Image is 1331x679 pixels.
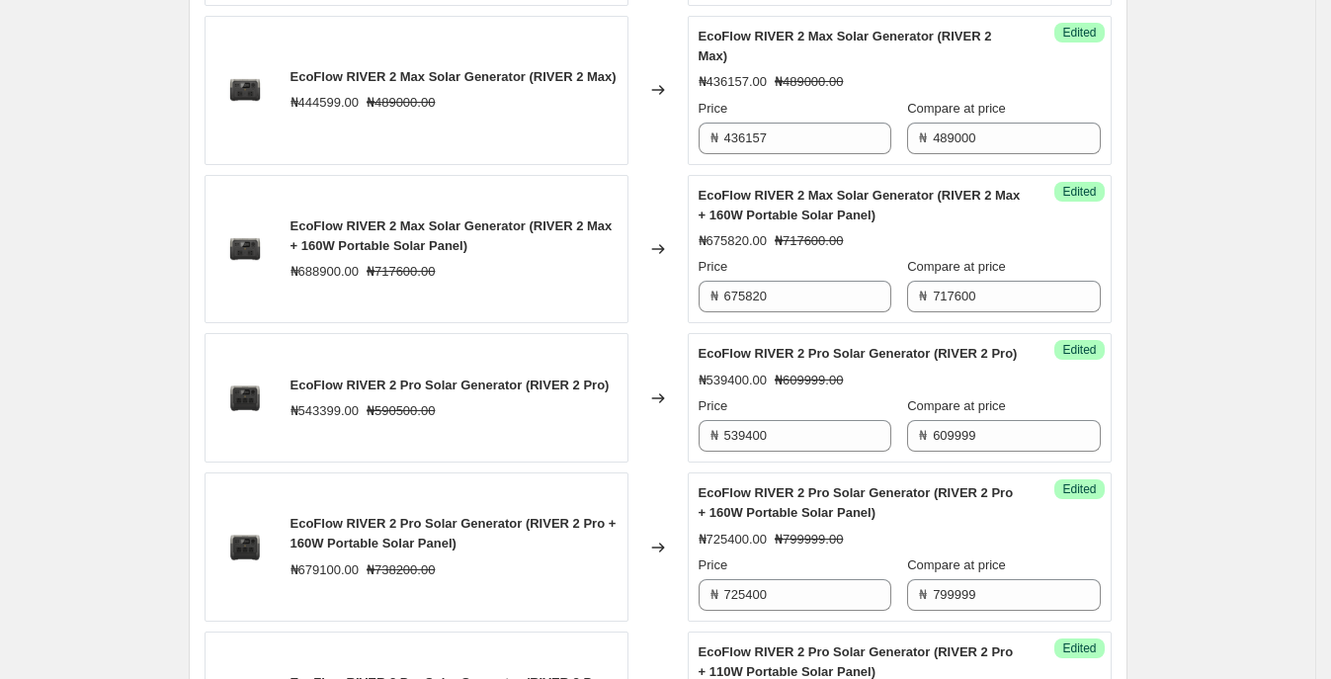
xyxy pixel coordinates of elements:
div: ₦539400.00 [699,371,767,390]
div: ₦688900.00 [291,262,359,282]
strike: ₦717600.00 [775,231,843,251]
span: Price [699,398,728,413]
span: ₦ [710,289,718,303]
span: Edited [1062,481,1096,497]
div: ₦444599.00 [291,93,359,113]
span: EcoFlow RIVER 2 Pro Solar Generator (RIVER 2 Pro) [699,346,1018,361]
span: Compare at price [907,398,1006,413]
strike: ₦489000.00 [775,72,843,92]
span: Price [699,101,728,116]
img: ecoflow-river-2-max-portable-power-station-35843714416832_80x.png [215,219,275,279]
span: EcoFlow RIVER 2 Max Solar Generator (RIVER 2 Max) [291,69,617,84]
span: Edited [1062,184,1096,200]
img: ecoflow-river-2-pro-portable-power-station-35843716677824_80x.png [215,518,275,577]
strike: ₦609999.00 [775,371,843,390]
span: ₦ [710,428,718,443]
div: ₦725400.00 [699,530,767,550]
strike: ₦799999.00 [775,530,843,550]
div: ₦543399.00 [291,401,359,421]
div: ₦675820.00 [699,231,767,251]
img: ecoflow-river-2-max-portable-power-station-35843714416832_80x.png [215,60,275,120]
span: Price [699,259,728,274]
span: EcoFlow RIVER 2 Pro Solar Generator (RIVER 2 Pro + 160W Portable Solar Panel) [291,516,617,551]
span: EcoFlow RIVER 2 Max Solar Generator (RIVER 2 Max) [699,29,992,63]
span: Edited [1062,342,1096,358]
span: Compare at price [907,259,1006,274]
span: Compare at price [907,101,1006,116]
span: EcoFlow RIVER 2 Pro Solar Generator (RIVER 2 Pro) [291,378,610,392]
strike: ₦489000.00 [367,93,435,113]
span: EcoFlow RIVER 2 Pro Solar Generator (RIVER 2 Pro + 110W Portable Solar Panel) [699,644,1014,679]
img: ecoflow-river-2-pro-portable-power-station-35843716677824_80x.png [215,369,275,428]
strike: ₦738200.00 [367,560,435,580]
span: Price [699,557,728,572]
span: ₦ [919,130,927,145]
span: ₦ [710,587,718,602]
span: Edited [1062,640,1096,656]
span: Edited [1062,25,1096,41]
strike: ₦590500.00 [367,401,435,421]
span: ₦ [919,289,927,303]
span: EcoFlow RIVER 2 Max Solar Generator (RIVER 2 Max + 160W Portable Solar Panel) [699,188,1021,222]
span: ₦ [710,130,718,145]
div: ₦679100.00 [291,560,359,580]
span: EcoFlow RIVER 2 Pro Solar Generator (RIVER 2 Pro + 160W Portable Solar Panel) [699,485,1014,520]
span: ₦ [919,587,927,602]
span: EcoFlow RIVER 2 Max Solar Generator (RIVER 2 Max + 160W Portable Solar Panel) [291,218,613,253]
span: ₦ [919,428,927,443]
div: ₦436157.00 [699,72,767,92]
strike: ₦717600.00 [367,262,435,282]
span: Compare at price [907,557,1006,572]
